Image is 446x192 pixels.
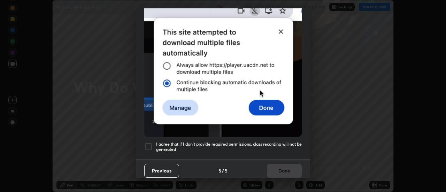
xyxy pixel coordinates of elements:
[225,167,228,174] h4: 5
[218,167,221,174] h4: 5
[222,167,224,174] h4: /
[156,141,302,152] h5: I agree that if I don't provide required permissions, class recording will not be generated
[144,164,179,178] button: Previous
